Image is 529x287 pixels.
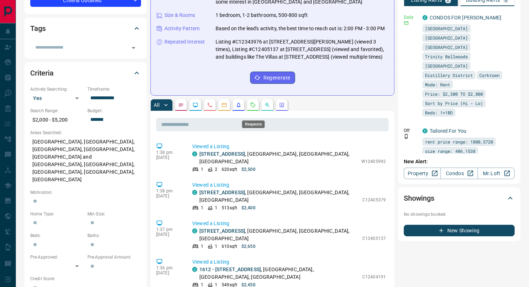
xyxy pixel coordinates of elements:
span: [GEOGRAPHIC_DATA] [425,25,468,32]
svg: Listing Alerts [236,102,241,108]
h2: Tags [30,23,45,34]
svg: Calls [207,102,213,108]
div: Requests [242,120,265,128]
div: condos.ca [422,128,428,133]
div: condos.ca [192,267,197,272]
p: 2 [215,166,217,173]
p: C12404191 [362,274,386,280]
p: Activity Pattern [164,25,200,32]
p: No showings booked [404,211,515,218]
p: Home Type: [30,211,84,217]
h2: Showings [404,192,434,204]
div: condos.ca [192,228,197,233]
p: $2,400 [241,205,256,211]
p: Viewed a Listing [192,143,386,150]
p: Min Size: [87,211,141,217]
p: Timeframe: [87,86,141,92]
p: Beds: [30,232,84,239]
span: Mode: Rent [425,81,450,88]
p: Search Range: [30,108,84,114]
p: [DATE] [156,270,181,275]
div: Yes [30,92,84,104]
svg: Emails [221,102,227,108]
p: 610 sqft [222,243,237,250]
p: 1 [215,243,217,250]
p: [DATE] [156,193,181,199]
button: New Showing [404,225,515,236]
p: Motivation: [30,189,141,196]
p: All [154,102,159,108]
svg: Notes [178,102,184,108]
p: W12405992 [361,158,386,165]
button: Regenerate [250,72,295,84]
p: 1 [201,166,203,173]
p: , [GEOGRAPHIC_DATA], [GEOGRAPHIC_DATA], [GEOGRAPHIC_DATA] [199,189,359,204]
svg: Agent Actions [279,102,285,108]
p: , [GEOGRAPHIC_DATA], [GEOGRAPHIC_DATA], [GEOGRAPHIC_DATA] [199,266,359,281]
p: Pre-Approval Amount: [87,254,141,260]
p: 1 [201,205,203,211]
p: Daily [404,14,418,20]
button: Open [128,43,139,53]
p: Pre-Approved: [30,254,84,260]
p: New Alert: [404,158,515,165]
a: Mr.Loft [478,168,515,179]
span: [GEOGRAPHIC_DATA] [425,34,468,41]
span: Distillery District [425,72,473,79]
span: Sort by Price (Hi - Lo) [425,100,483,107]
a: [STREET_ADDRESS] [199,151,245,157]
span: Price: $2,300 TO $2,800 [425,90,483,97]
p: Off [404,127,418,134]
a: Property [404,168,441,179]
p: [DATE] [156,232,181,237]
p: 1 [215,205,217,211]
p: 1:37 pm [156,227,181,232]
p: $2,500 [241,166,256,173]
a: Tailored For You [430,128,466,134]
p: Credit Score: [30,275,141,282]
p: 1:38 pm [156,150,181,155]
p: 620 sqft [222,166,237,173]
a: [STREET_ADDRESS] [199,228,245,234]
p: Budget: [87,108,141,114]
h2: Criteria [30,67,54,79]
div: Tags [30,20,141,37]
p: , [GEOGRAPHIC_DATA], [GEOGRAPHIC_DATA], [GEOGRAPHIC_DATA] [199,227,359,242]
p: 1:38 pm [156,188,181,193]
p: 1:36 pm [156,265,181,270]
span: rent price range: 1800,5720 [425,138,493,145]
span: size range: 406,1538 [425,147,475,155]
p: Areas Searched: [30,129,141,136]
p: $2,000 - $5,200 [30,114,84,126]
p: Viewed a Listing [192,220,386,227]
p: [DATE] [156,155,181,160]
svg: Opportunities [264,102,270,108]
a: [STREET_ADDRESS] [199,190,245,195]
p: , [GEOGRAPHIC_DATA], [GEOGRAPHIC_DATA], [GEOGRAPHIC_DATA] [199,150,358,165]
div: condos.ca [192,151,197,156]
p: Repeated Interest [164,38,205,46]
p: Based on the lead's activity, the best time to reach out is: 2:00 PM - 3:00 PM [216,25,385,32]
p: $2,650 [241,243,256,250]
a: CONDOS FOR [PERSON_NAME] [430,15,501,20]
p: [GEOGRAPHIC_DATA], [GEOGRAPHIC_DATA], [GEOGRAPHIC_DATA], [GEOGRAPHIC_DATA], [GEOGRAPHIC_DATA] and... [30,136,141,186]
p: Size & Rooms [164,12,195,19]
p: Actively Searching: [30,86,84,92]
div: Criteria [30,64,141,82]
p: C12405137 [362,235,386,242]
p: Listing #C12343976 at [STREET_ADDRESS][PERSON_NAME] (viewed 3 times), Listing #C12405137 at [STRE... [216,38,388,61]
svg: Push Notification Only [404,134,409,139]
div: condos.ca [192,190,197,195]
span: [GEOGRAPHIC_DATA] [425,44,468,51]
a: Condos [440,168,478,179]
p: 1 bedroom, 1-2 bathrooms, 500-800 sqft [216,12,308,19]
svg: Requests [250,102,256,108]
p: 513 sqft [222,205,237,211]
p: Viewed a Listing [192,181,386,189]
span: Trinity Bellwoods [425,53,468,60]
span: Beds: 1+1BD [425,109,453,116]
p: 1 [201,243,203,250]
p: Baths: [87,232,141,239]
p: C12405379 [362,197,386,203]
svg: Lead Browsing Activity [193,102,198,108]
